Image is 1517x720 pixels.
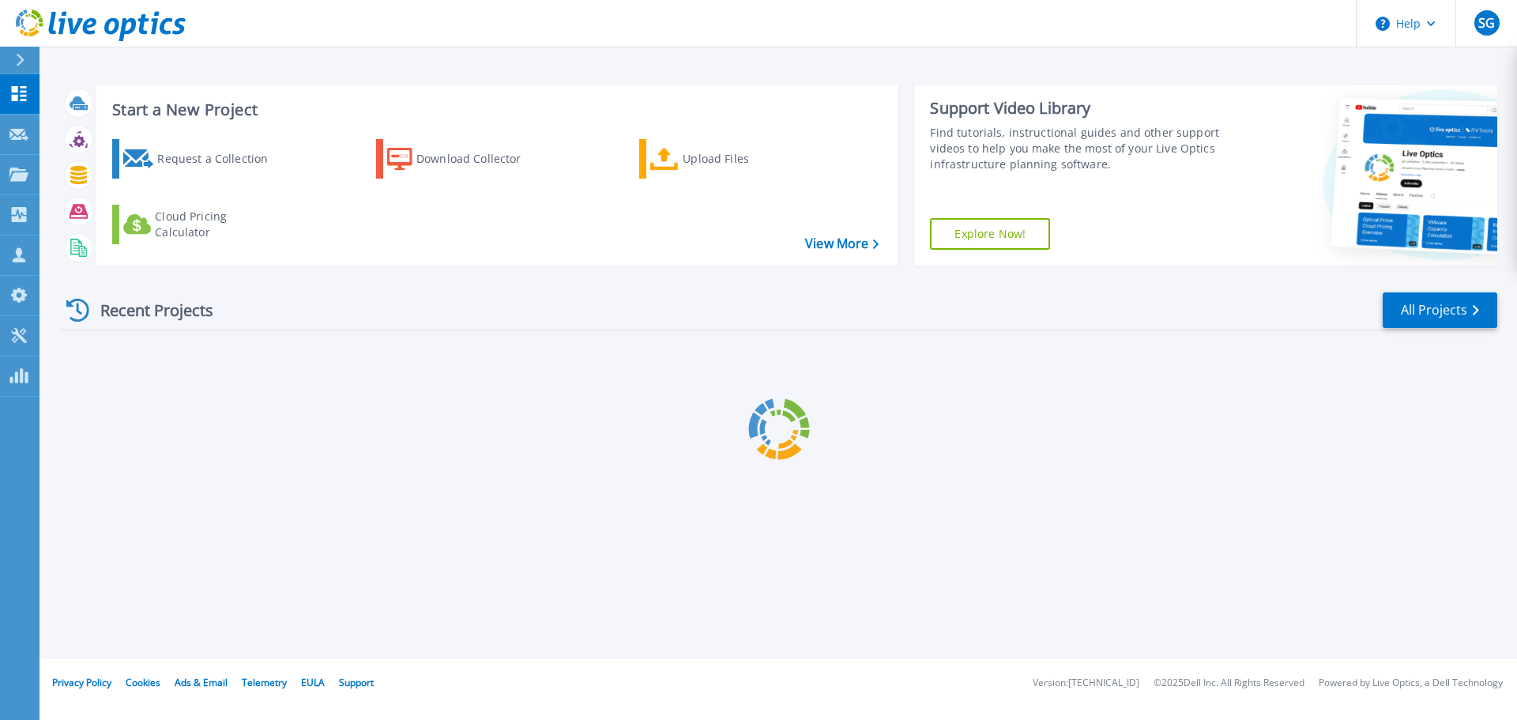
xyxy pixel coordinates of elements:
a: Privacy Policy [52,676,111,689]
div: Find tutorials, instructional guides and other support videos to help you make the most of your L... [930,125,1227,172]
div: Request a Collection [157,143,284,175]
span: SG [1478,17,1495,29]
a: EULA [301,676,325,689]
h3: Start a New Project [112,101,879,119]
a: All Projects [1383,292,1497,328]
a: Telemetry [242,676,287,689]
a: Ads & Email [175,676,228,689]
a: Request a Collection [112,139,288,179]
div: Recent Projects [61,291,235,330]
div: Cloud Pricing Calculator [155,209,281,240]
div: Support Video Library [930,98,1227,119]
a: Cookies [126,676,160,689]
a: Cloud Pricing Calculator [112,205,288,244]
li: Version: [TECHNICAL_ID] [1033,678,1139,688]
li: Powered by Live Optics, a Dell Technology [1319,678,1503,688]
a: Download Collector [376,139,552,179]
a: Explore Now! [930,218,1050,250]
div: Upload Files [683,143,809,175]
a: View More [805,236,879,251]
a: Upload Files [639,139,815,179]
div: Download Collector [416,143,543,175]
li: © 2025 Dell Inc. All Rights Reserved [1154,678,1304,688]
a: Support [339,676,374,689]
